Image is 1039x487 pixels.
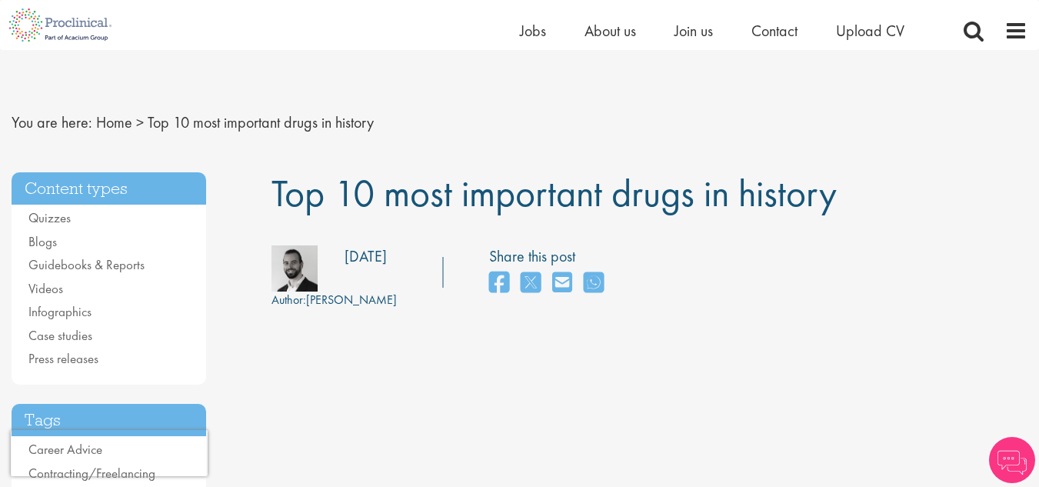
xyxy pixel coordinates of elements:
[96,112,132,132] a: breadcrumb link
[552,267,572,300] a: share on email
[271,292,306,308] span: Author:
[584,267,604,300] a: share on whats app
[521,267,541,300] a: share on twitter
[674,21,713,41] a: Join us
[836,21,904,41] a: Upload CV
[989,437,1035,483] img: Chatbot
[11,430,208,476] iframe: reCAPTCHA
[28,465,155,482] a: Contracting/Freelancing
[751,21,798,41] a: Contact
[28,350,98,367] a: Press releases
[271,168,837,218] span: Top 10 most important drugs in history
[136,112,144,132] span: >
[584,21,636,41] a: About us
[271,245,318,292] img: 76d2c18e-6ce3-4617-eefd-08d5a473185b
[148,112,374,132] span: Top 10 most important drugs in history
[28,303,92,320] a: Infographics
[28,256,145,273] a: Guidebooks & Reports
[28,280,63,297] a: Videos
[12,112,92,132] span: You are here:
[28,233,57,250] a: Blogs
[345,245,387,268] div: [DATE]
[489,267,509,300] a: share on facebook
[12,172,206,205] h3: Content types
[489,245,611,268] label: Share this post
[28,209,71,226] a: Quizzes
[28,327,92,344] a: Case studies
[12,404,206,437] h3: Tags
[271,292,397,309] div: [PERSON_NAME]
[520,21,546,41] a: Jobs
